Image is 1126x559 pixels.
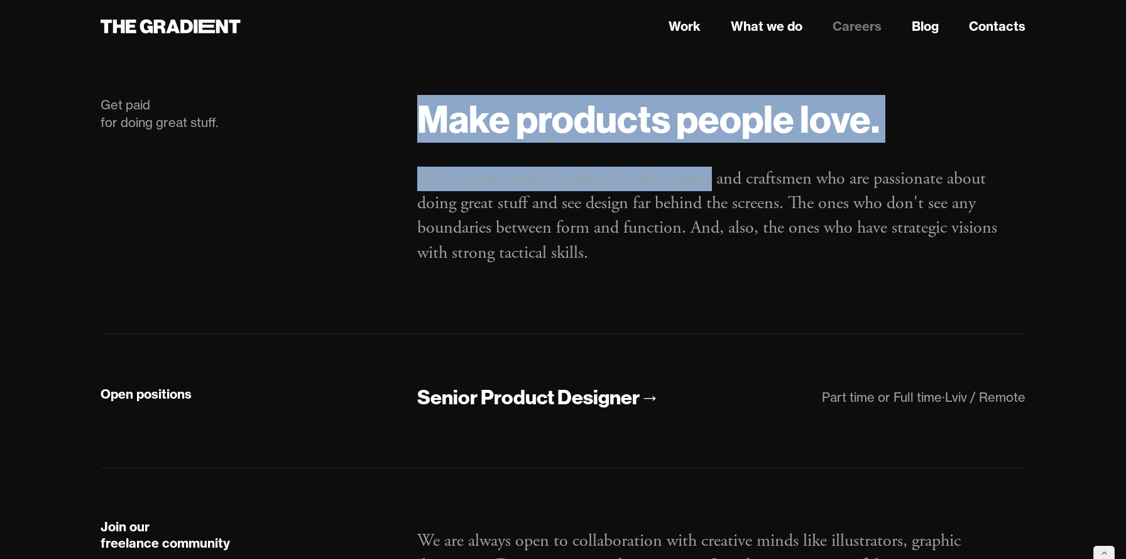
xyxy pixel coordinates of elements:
div: → [640,384,660,411]
a: Work [669,17,701,36]
div: · [942,389,945,405]
strong: Open positions [101,386,192,402]
a: Senior Product Designer→ [417,384,660,411]
div: Get paid for doing great stuff. [101,96,392,131]
div: Senior Product Designer [417,384,640,411]
a: Blog [912,17,939,36]
div: Part time or Full time [822,389,942,405]
strong: Make products people love. [417,95,880,143]
p: We're continuously looking for the creators and craftsmen who are passionate about doing great st... [417,167,1025,265]
strong: Join our freelance community [101,519,230,551]
div: Lviv / Remote [945,389,1025,405]
a: Careers [833,17,882,36]
a: Contacts [969,17,1025,36]
a: What we do [731,17,802,36]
